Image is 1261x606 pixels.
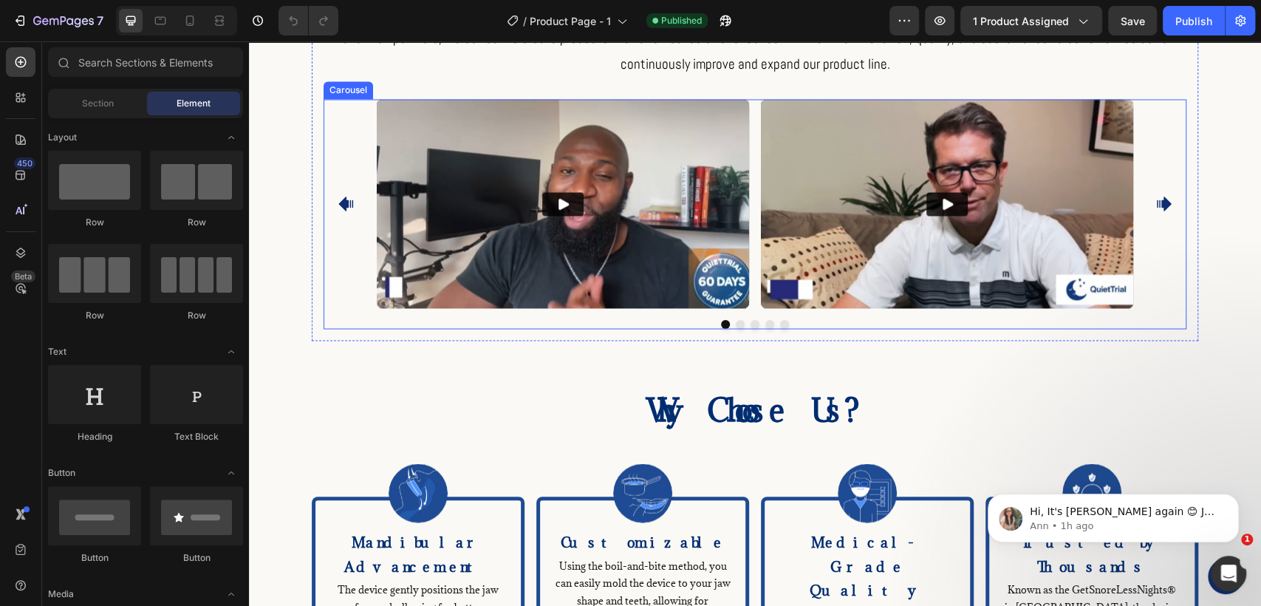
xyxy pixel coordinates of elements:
strong: Medical-Grade Quality [561,491,677,557]
iframe: Design area [249,41,1261,606]
div: Row [48,309,141,322]
button: Carousel Back Arrow [77,142,118,183]
strong: Trusted by Thousands [772,491,915,533]
span: Media [48,588,74,601]
img: Alt image [512,58,884,268]
strong: Why Choose Us? [397,347,615,388]
div: Row [150,309,243,322]
span: Published [661,14,702,27]
p: 7 [97,12,103,30]
button: Dot [487,279,496,287]
div: Row [150,216,243,229]
button: Carousel Next Arrow [894,142,935,183]
span: 1 product assigned [973,13,1069,29]
span: Section [82,97,114,110]
span: Toggle open [219,461,243,485]
button: Save [1108,6,1157,35]
span: Layout [48,131,77,144]
button: Dot [531,279,540,287]
button: 1 product assigned [960,6,1102,35]
button: Publish [1163,6,1225,35]
button: Dot [472,279,481,287]
div: Button [150,551,243,565]
iframe: Intercom notifications message [966,463,1261,566]
strong: Customizable [312,491,476,509]
span: Toggle open [219,126,243,149]
span: Save [1121,15,1145,27]
button: Dot [516,279,525,287]
span: Hi, It's [PERSON_NAME] again 😊 Just want to follow up since I have not received any response from... [64,43,254,172]
div: Button [48,551,141,565]
div: 450 [14,157,35,169]
iframe: Intercom live chat [1211,556,1246,591]
span: / [523,13,527,29]
p: Message from Ann, sent 1h ago [64,57,255,70]
span: Toggle open [219,582,243,606]
button: 7 [6,6,110,35]
img: gempages_583938792440726247-0784a524-45f1-47be-852c-9ab391c8ff52.png [813,422,872,481]
img: Alt image [128,58,500,268]
div: Beta [11,270,35,282]
img: gempages_583938792440726247-07e5a347-3557-4916-9368-3068539c054c.png [589,422,648,481]
span: Toggle open [219,340,243,364]
button: Play [293,151,335,174]
img: gempages_583938792440726247-d5a66b2c-373d-45d6-9fc7-728d68a94874.png [140,422,199,481]
div: Publish [1175,13,1212,29]
span: Product Page - 1 [530,13,611,29]
span: 1 [1241,534,1253,545]
img: gempages_583938792440726247-28848020-4a6a-4f06-91b7-0fb58c57f34f.png [364,422,423,481]
div: Undo/Redo [278,6,338,35]
button: Play [677,151,719,174]
span: Text [48,345,66,358]
div: Row [48,216,141,229]
span: Element [177,97,211,110]
button: <p>Button</p> [959,517,994,553]
div: Carousel [78,42,121,55]
button: Dot [502,279,510,287]
strong: Mandibular Advancement [95,491,244,533]
input: Search Sections & Elements [48,47,243,77]
div: Heading [48,430,141,443]
span: Button [48,466,75,480]
div: Text Block [150,430,243,443]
